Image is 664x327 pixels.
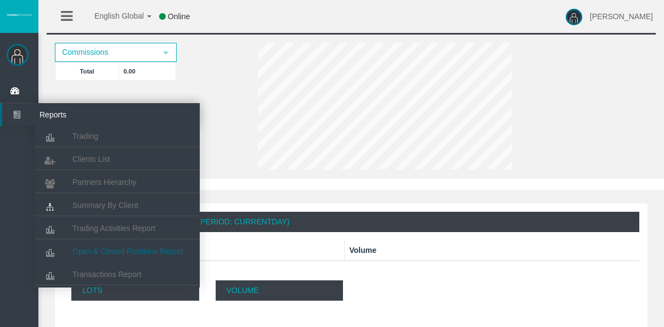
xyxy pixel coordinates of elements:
th: Volume [345,240,639,261]
span: Partners Hierarchy [72,178,137,187]
span: Transactions Report [72,270,142,279]
span: Open & Closed Positions Report [72,247,183,256]
a: Clients List [35,149,200,169]
a: Open & Closed Positions Report [35,241,200,261]
a: Transactions Report [35,264,200,284]
span: select [161,48,170,57]
p: Lots [71,280,199,301]
a: Summary By Client [35,195,200,215]
span: Trading Activities Report [72,224,155,233]
div: Volume Traded By Platform (Period: CurrentDay) [63,212,639,232]
a: Partners Hierarchy [35,172,200,192]
span: Trading [72,132,98,140]
span: Summary By Client [72,201,138,210]
span: Online [168,12,190,21]
span: Reports [31,103,139,126]
span: Clients List [72,155,110,163]
a: Reports [2,103,200,126]
td: 0.00 [119,62,176,80]
span: English Global [80,12,144,20]
img: user-image [566,9,582,25]
span: [PERSON_NAME] [590,12,653,21]
p: Volume [216,280,344,301]
th: Lots [137,240,345,261]
a: Trading [35,126,200,146]
td: Total [55,62,119,80]
a: Trading Activities Report [35,218,200,238]
img: logo.svg [5,13,33,17]
span: Commissions [56,44,156,61]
